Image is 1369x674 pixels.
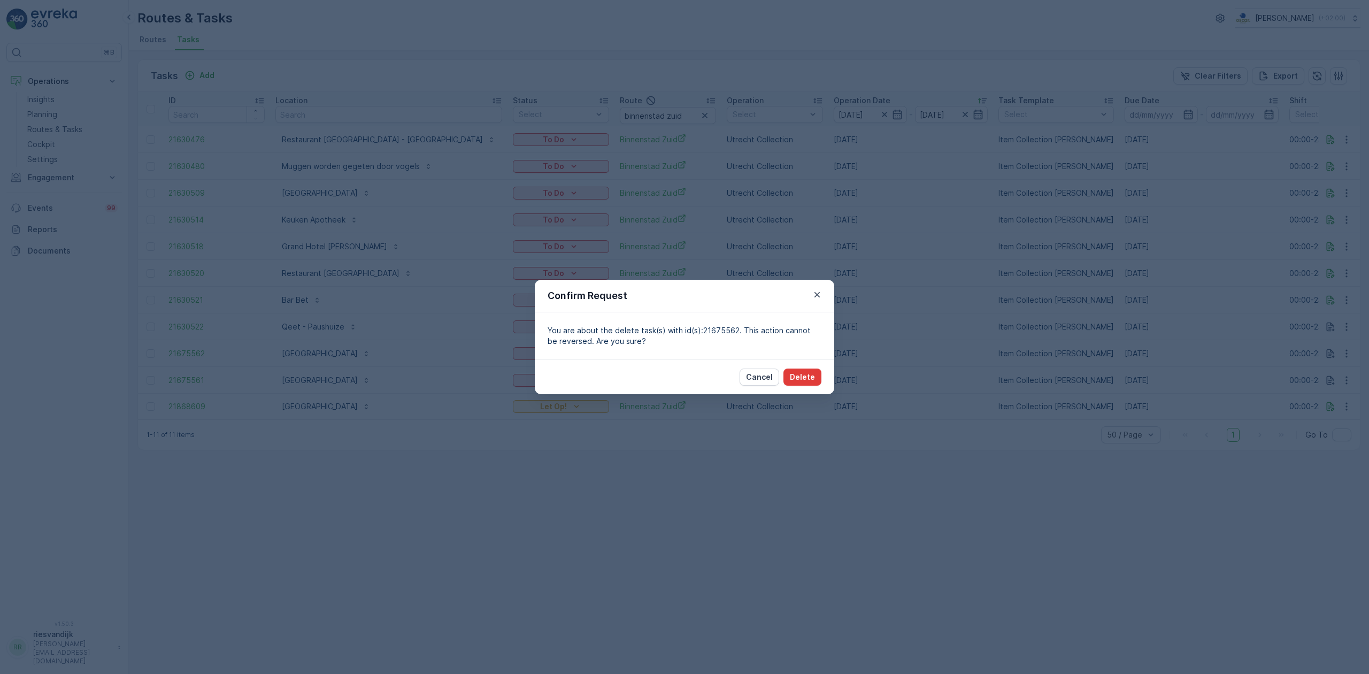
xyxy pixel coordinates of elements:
[740,369,779,386] button: Cancel
[548,325,821,347] p: You are about the delete task(s) with id(s):21675562. This action cannot be reversed. Are you sure?
[746,372,773,382] p: Cancel
[548,288,627,303] p: Confirm Request
[790,372,815,382] p: Delete
[783,369,821,386] button: Delete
